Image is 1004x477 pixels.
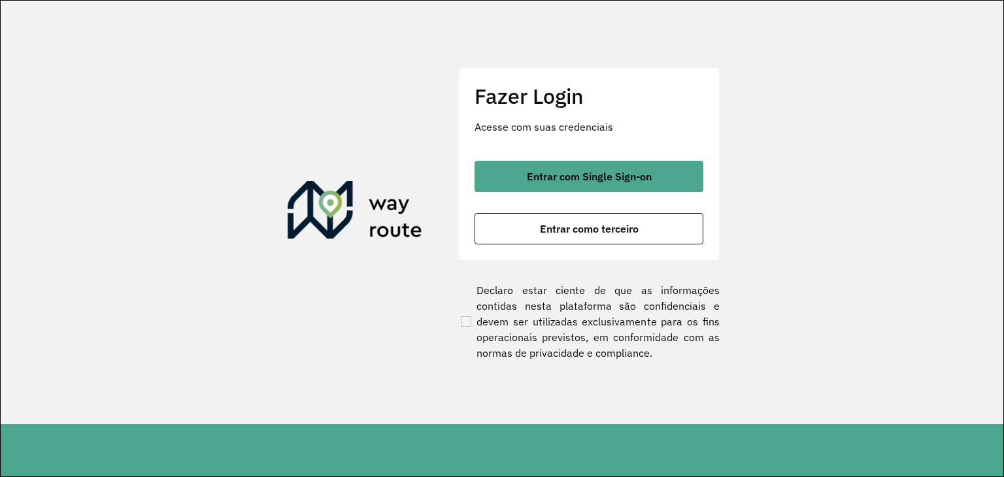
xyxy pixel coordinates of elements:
button: button [475,161,703,192]
button: button [475,213,703,244]
p: Acesse com suas credenciais [475,119,703,135]
span: Entrar como terceiro [540,223,639,234]
img: Roteirizador AmbevTech [288,181,422,244]
label: Declaro estar ciente de que as informações contidas nesta plataforma são confidenciais e devem se... [458,282,720,361]
h2: Fazer Login [475,84,703,108]
span: Entrar com Single Sign-on [527,171,652,182]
